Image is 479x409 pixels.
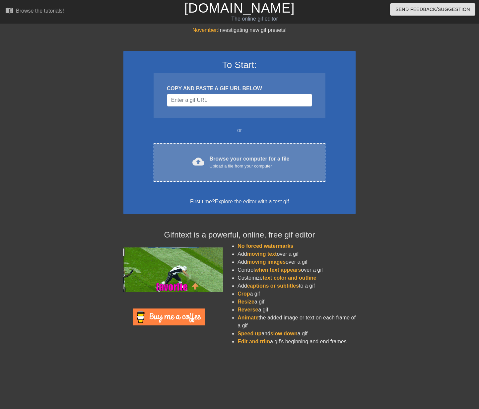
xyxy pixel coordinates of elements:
div: First time? [132,198,347,206]
img: football_small.gif [123,247,223,292]
li: Add to a gif [238,282,356,290]
div: Browse the tutorials! [16,8,64,14]
div: or [141,126,338,134]
li: the added image or text on each frame of a gif [238,314,356,330]
div: Investigating new gif presets! [123,26,356,34]
input: Username [167,94,312,106]
div: The online gif editor [163,15,346,23]
span: Animate [238,315,258,320]
li: Add over a gif [238,250,356,258]
li: and a gif [238,330,356,338]
li: a gif [238,290,356,298]
h3: To Start: [132,59,347,71]
li: a gif's beginning and end frames [238,338,356,346]
span: text color and outline [263,275,316,281]
a: Browse the tutorials! [5,6,64,17]
div: Upload a file from your computer [210,163,290,170]
span: Reverse [238,307,258,312]
a: Explore the editor with a test gif [215,199,289,204]
span: Resize [238,299,254,305]
span: Send Feedback/Suggestion [395,5,470,14]
img: Buy Me A Coffee [133,308,205,325]
span: cloud_upload [192,156,204,168]
li: Control over a gif [238,266,356,274]
li: a gif [238,298,356,306]
span: when text appears [255,267,301,273]
span: slow down [270,331,298,336]
span: moving text [247,251,277,257]
span: captions or subtitles [247,283,299,289]
button: Send Feedback/Suggestion [390,3,475,16]
li: Add over a gif [238,258,356,266]
h4: Gifntext is a powerful, online, free gif editor [123,230,356,240]
span: No forced watermarks [238,243,293,249]
span: moving images [247,259,286,265]
span: Edit and trim [238,339,270,344]
span: Speed up [238,331,261,336]
li: Customize [238,274,356,282]
a: [DOMAIN_NAME] [184,1,295,15]
span: Crop [238,291,250,297]
span: menu_book [5,6,13,14]
div: Browse your computer for a file [210,155,290,170]
li: a gif [238,306,356,314]
span: November: [192,27,218,33]
div: COPY AND PASTE A GIF URL BELOW [167,85,312,93]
